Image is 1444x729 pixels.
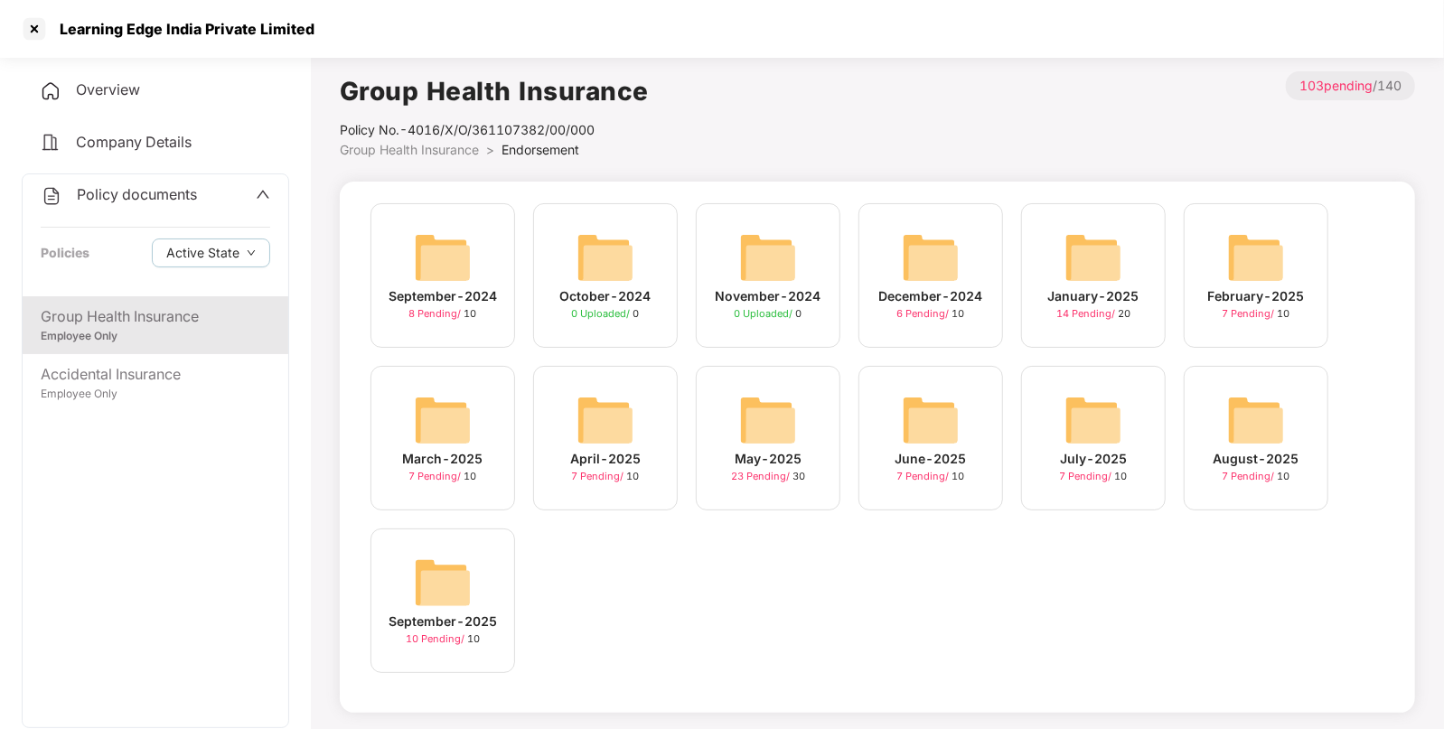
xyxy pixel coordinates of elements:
[731,469,805,484] div: 30
[731,470,792,482] span: 23 Pending /
[1208,286,1305,306] div: February-2025
[897,306,965,322] div: 10
[40,80,61,102] img: svg+xml;base64,PHN2ZyB4bWxucz0iaHR0cDovL3d3dy53My5vcmcvMjAwMC9zdmciIHdpZHRoPSIyNCIgaGVpZ2h0PSIyNC...
[247,248,256,258] span: down
[1299,78,1373,93] span: 103 pending
[735,307,796,320] span: 0 Uploaded /
[41,185,62,207] img: svg+xml;base64,PHN2ZyB4bWxucz0iaHR0cDovL3d3dy53My5vcmcvMjAwMC9zdmciIHdpZHRoPSIyNCIgaGVpZ2h0PSIyNC...
[739,229,797,286] img: svg+xml;base64,PHN2ZyB4bWxucz0iaHR0cDovL3d3dy53My5vcmcvMjAwMC9zdmciIHdpZHRoPSI2NCIgaGVpZ2h0PSI2NC...
[897,469,965,484] div: 10
[41,305,270,328] div: Group Health Insurance
[1060,449,1127,469] div: July-2025
[414,554,472,612] img: svg+xml;base64,PHN2ZyB4bWxucz0iaHR0cDovL3d3dy53My5vcmcvMjAwMC9zdmciIHdpZHRoPSI2NCIgaGVpZ2h0PSI2NC...
[572,307,633,320] span: 0 Uploaded /
[1060,470,1115,482] span: 7 Pending /
[1223,306,1290,322] div: 10
[1064,391,1122,449] img: svg+xml;base64,PHN2ZyB4bWxucz0iaHR0cDovL3d3dy53My5vcmcvMjAwMC9zdmciIHdpZHRoPSI2NCIgaGVpZ2h0PSI2NC...
[1223,469,1290,484] div: 10
[409,307,464,320] span: 8 Pending /
[1223,470,1278,482] span: 7 Pending /
[486,142,494,157] span: >
[879,286,983,306] div: December-2024
[152,238,270,267] button: Active Statedown
[572,469,640,484] div: 10
[340,120,649,140] div: Policy No.- 4016/X/O/361107382/00/000
[166,243,239,263] span: Active State
[41,328,270,345] div: Employee Only
[902,391,960,449] img: svg+xml;base64,PHN2ZyB4bWxucz0iaHR0cDovL3d3dy53My5vcmcvMjAwMC9zdmciIHdpZHRoPSI2NCIgaGVpZ2h0PSI2NC...
[1048,286,1139,306] div: January-2025
[560,286,652,306] div: October-2024
[577,391,634,449] img: svg+xml;base64,PHN2ZyB4bWxucz0iaHR0cDovL3d3dy53My5vcmcvMjAwMC9zdmciIHdpZHRoPSI2NCIgaGVpZ2h0PSI2NC...
[41,386,270,403] div: Employee Only
[572,306,640,322] div: 0
[256,187,270,201] span: up
[570,449,641,469] div: April-2025
[403,449,483,469] div: March-2025
[409,469,477,484] div: 10
[1223,307,1278,320] span: 7 Pending /
[1227,229,1285,286] img: svg+xml;base64,PHN2ZyB4bWxucz0iaHR0cDovL3d3dy53My5vcmcvMjAwMC9zdmciIHdpZHRoPSI2NCIgaGVpZ2h0PSI2NC...
[572,470,627,482] span: 7 Pending /
[1286,71,1415,100] p: / 140
[409,470,464,482] span: 7 Pending /
[1227,391,1285,449] img: svg+xml;base64,PHN2ZyB4bWxucz0iaHR0cDovL3d3dy53My5vcmcvMjAwMC9zdmciIHdpZHRoPSI2NCIgaGVpZ2h0PSI2NC...
[502,142,579,157] span: Endorsement
[406,631,480,647] div: 10
[414,229,472,286] img: svg+xml;base64,PHN2ZyB4bWxucz0iaHR0cDovL3d3dy53My5vcmcvMjAwMC9zdmciIHdpZHRoPSI2NCIgaGVpZ2h0PSI2NC...
[389,612,497,631] div: September-2025
[41,363,270,386] div: Accidental Insurance
[1214,449,1299,469] div: August-2025
[406,632,467,645] span: 10 Pending /
[340,71,649,111] h1: Group Health Insurance
[40,132,61,154] img: svg+xml;base64,PHN2ZyB4bWxucz0iaHR0cDovL3d3dy53My5vcmcvMjAwMC9zdmciIHdpZHRoPSIyNCIgaGVpZ2h0PSIyNC...
[409,306,477,322] div: 10
[414,391,472,449] img: svg+xml;base64,PHN2ZyB4bWxucz0iaHR0cDovL3d3dy53My5vcmcvMjAwMC9zdmciIHdpZHRoPSI2NCIgaGVpZ2h0PSI2NC...
[577,229,634,286] img: svg+xml;base64,PHN2ZyB4bWxucz0iaHR0cDovL3d3dy53My5vcmcvMjAwMC9zdmciIHdpZHRoPSI2NCIgaGVpZ2h0PSI2NC...
[897,470,952,482] span: 7 Pending /
[49,20,314,38] div: Learning Edge India Private Limited
[76,80,140,98] span: Overview
[77,185,197,203] span: Policy documents
[902,229,960,286] img: svg+xml;base64,PHN2ZyB4bWxucz0iaHR0cDovL3d3dy53My5vcmcvMjAwMC9zdmciIHdpZHRoPSI2NCIgaGVpZ2h0PSI2NC...
[1060,469,1128,484] div: 10
[735,449,802,469] div: May-2025
[41,243,89,263] div: Policies
[739,391,797,449] img: svg+xml;base64,PHN2ZyB4bWxucz0iaHR0cDovL3d3dy53My5vcmcvMjAwMC9zdmciIHdpZHRoPSI2NCIgaGVpZ2h0PSI2NC...
[735,306,802,322] div: 0
[389,286,497,306] div: September-2024
[716,286,821,306] div: November-2024
[340,142,479,157] span: Group Health Insurance
[76,133,192,151] span: Company Details
[1056,306,1130,322] div: 20
[1064,229,1122,286] img: svg+xml;base64,PHN2ZyB4bWxucz0iaHR0cDovL3d3dy53My5vcmcvMjAwMC9zdmciIHdpZHRoPSI2NCIgaGVpZ2h0PSI2NC...
[895,449,967,469] div: June-2025
[897,307,952,320] span: 6 Pending /
[1056,307,1118,320] span: 14 Pending /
